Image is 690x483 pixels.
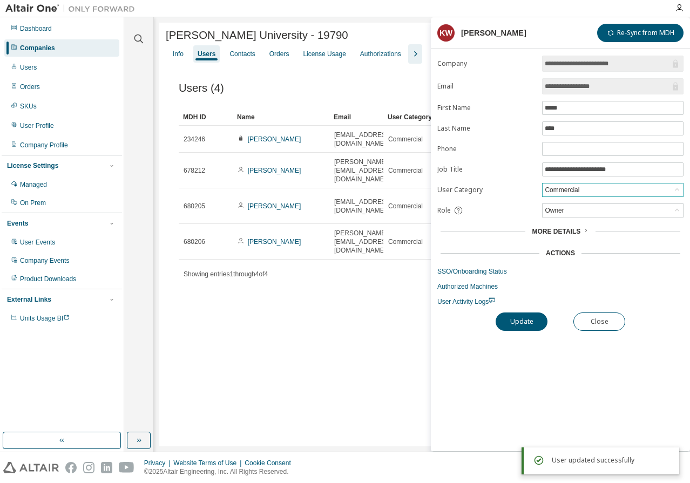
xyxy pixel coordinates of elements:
div: License Usage [303,50,346,58]
label: User Category [437,186,536,194]
span: 678212 [184,166,205,175]
img: youtube.svg [119,462,134,473]
div: Authorizations [360,50,401,58]
div: MDH ID [183,108,228,126]
label: Email [437,82,536,91]
button: Close [573,312,625,331]
div: Managed [20,180,47,189]
div: [PERSON_NAME] [461,29,526,37]
button: Re-Sync from MDH [597,24,684,42]
div: Actions [546,249,575,257]
a: [PERSON_NAME] [248,167,301,174]
a: [PERSON_NAME] [248,202,301,210]
div: SKUs [20,102,37,111]
span: 234246 [184,135,205,144]
div: Name [237,108,325,126]
img: altair_logo.svg [3,462,59,473]
div: Privacy [144,459,173,467]
a: Authorized Machines [437,282,684,291]
span: 680205 [184,202,205,210]
span: User Activity Logs [437,298,495,305]
span: [EMAIL_ADDRESS][DOMAIN_NAME] [334,131,392,148]
div: User Events [20,238,55,247]
div: Cookie Consent [245,459,297,467]
label: Last Name [437,124,536,133]
label: Phone [437,145,536,153]
span: More Details [532,228,580,235]
label: First Name [437,104,536,112]
span: [PERSON_NAME][EMAIL_ADDRESS][DOMAIN_NAME] [334,158,392,183]
div: Users [20,63,37,72]
div: Commercial [543,183,683,196]
div: Owner [543,204,683,217]
div: Orders [20,83,40,91]
span: Role [437,206,451,215]
p: © 2025 Altair Engineering, Inc. All Rights Reserved. [144,467,297,477]
button: Update [496,312,547,331]
div: Info [173,50,184,58]
a: [PERSON_NAME] [248,135,301,143]
a: SSO/Onboarding Status [437,267,684,276]
img: linkedin.svg [101,462,112,473]
label: Job Title [437,165,536,174]
span: [PERSON_NAME][EMAIL_ADDRESS][DOMAIN_NAME] [334,229,392,255]
div: External Links [7,295,51,304]
span: Showing entries 1 through 4 of 4 [184,270,268,278]
div: Users [198,50,215,58]
div: Product Downloads [20,275,76,283]
div: Commercial [543,184,581,196]
div: Dashboard [20,24,52,33]
div: Events [7,219,28,228]
div: User Profile [20,121,54,130]
div: Orders [269,50,289,58]
span: 680206 [184,237,205,246]
div: Website Terms of Use [173,459,245,467]
div: License Settings [7,161,58,170]
span: Units Usage BI [20,315,70,322]
span: Commercial [388,166,423,175]
div: User updated successfully [552,454,671,467]
div: Owner [543,205,565,216]
span: [EMAIL_ADDRESS][DOMAIN_NAME] [334,198,392,215]
div: Company Events [20,256,69,265]
div: On Prem [20,199,46,207]
div: Contacts [229,50,255,58]
img: instagram.svg [83,462,94,473]
a: [PERSON_NAME] [248,238,301,246]
span: Commercial [388,202,423,210]
div: Email [334,108,379,126]
span: Commercial [388,237,423,246]
span: Commercial [388,135,423,144]
img: facebook.svg [65,462,77,473]
div: Companies [20,44,55,52]
div: KW [437,24,455,42]
label: Company [437,59,536,68]
span: [PERSON_NAME] University - 19790 [166,29,348,42]
img: Altair One [5,3,140,14]
span: Users (4) [179,82,224,94]
div: User Category [388,108,433,126]
div: Company Profile [20,141,68,149]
